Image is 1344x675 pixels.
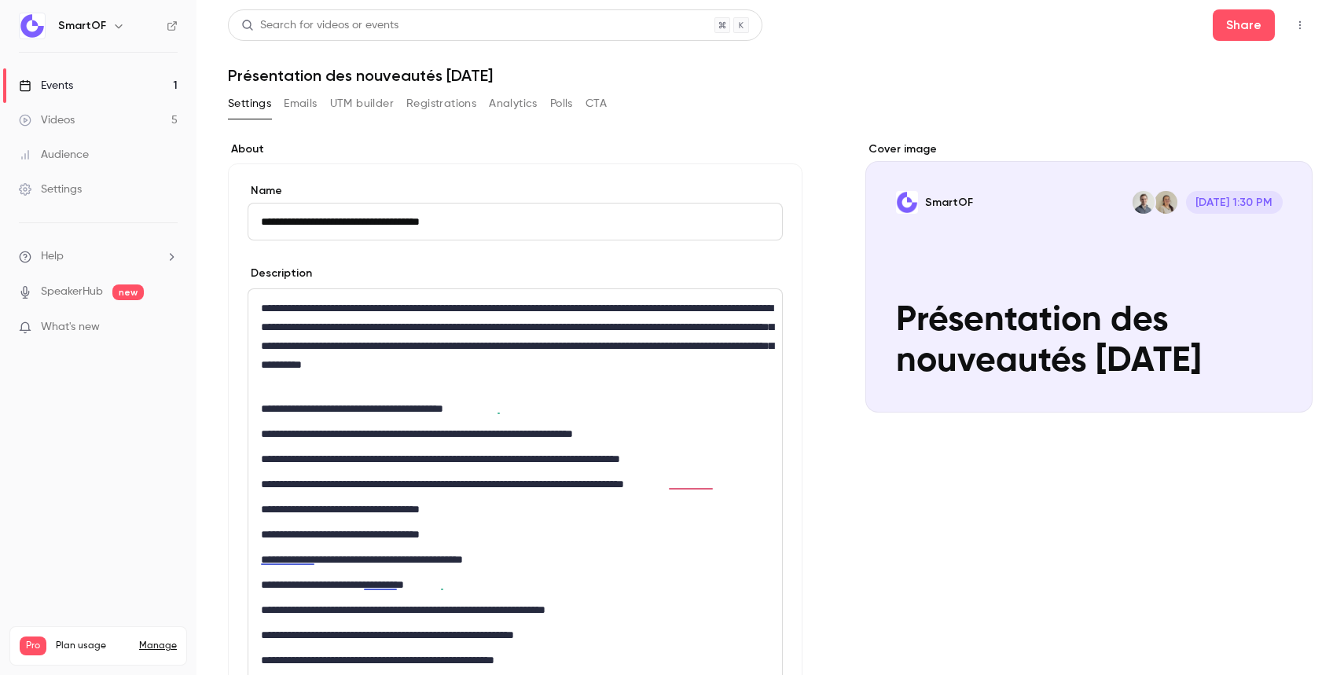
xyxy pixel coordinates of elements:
[228,141,802,157] label: About
[19,147,89,163] div: Audience
[248,266,312,281] label: Description
[19,182,82,197] div: Settings
[550,91,573,116] button: Polls
[19,78,73,94] div: Events
[159,321,178,335] iframe: Noticeable Trigger
[41,248,64,265] span: Help
[489,91,538,116] button: Analytics
[241,17,398,34] div: Search for videos or events
[41,319,100,336] span: What's new
[58,18,106,34] h6: SmartOF
[19,112,75,128] div: Videos
[228,66,1313,85] h1: Présentation des nouveautés [DATE]
[139,640,177,652] a: Manage
[586,91,607,116] button: CTA
[248,183,783,199] label: Name
[284,91,317,116] button: Emails
[865,141,1313,157] label: Cover image
[228,91,271,116] button: Settings
[20,13,45,39] img: SmartOF
[19,248,178,265] li: help-dropdown-opener
[56,640,130,652] span: Plan usage
[112,284,144,300] span: new
[41,284,103,300] a: SpeakerHub
[20,636,46,655] span: Pro
[1213,9,1275,41] button: Share
[330,91,394,116] button: UTM builder
[406,91,476,116] button: Registrations
[865,141,1313,413] section: Cover image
